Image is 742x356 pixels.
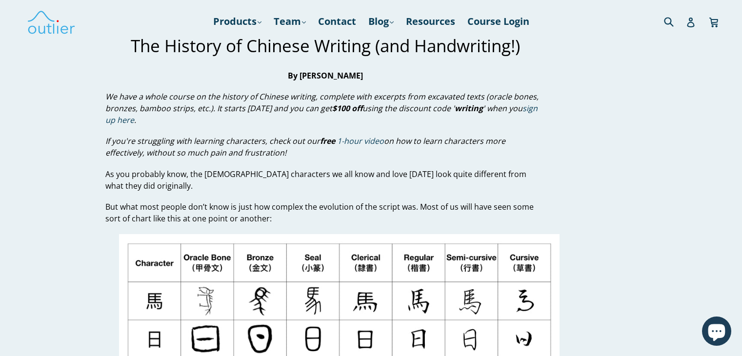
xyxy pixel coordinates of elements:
a: Team [269,13,311,30]
a: Resources [401,13,460,30]
span: As you probably know, the [DEMOGRAPHIC_DATA] characters we all know and love [DATE] look quite di... [105,169,526,191]
span: The History of Chinese Writing (and Handwriting!) [131,34,520,57]
strong: writing [455,103,483,114]
span: But what most people don’t know is just how complex the evolution of the script was. Most of us w... [105,201,534,224]
a: Products [208,13,266,30]
strong: $100 off [332,103,362,114]
a: 1-hour video [337,136,384,147]
a: Blog [363,13,399,30]
a: Contact [313,13,361,30]
input: Search [662,11,688,31]
a: Course Login [462,13,534,30]
strong: free [320,136,335,146]
a: sign up here [105,103,538,126]
img: Outlier Linguistics [27,7,76,36]
span: If you're struggling with learning characters, check out our on how to learn characters more effe... [105,136,505,158]
strong: By [PERSON_NAME] [288,70,363,81]
inbox-online-store-chat: Shopify online store chat [699,316,734,348]
span: We have a whole course on the history of Chinese writing, complete with excerpts from excavated t... [105,91,539,126]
